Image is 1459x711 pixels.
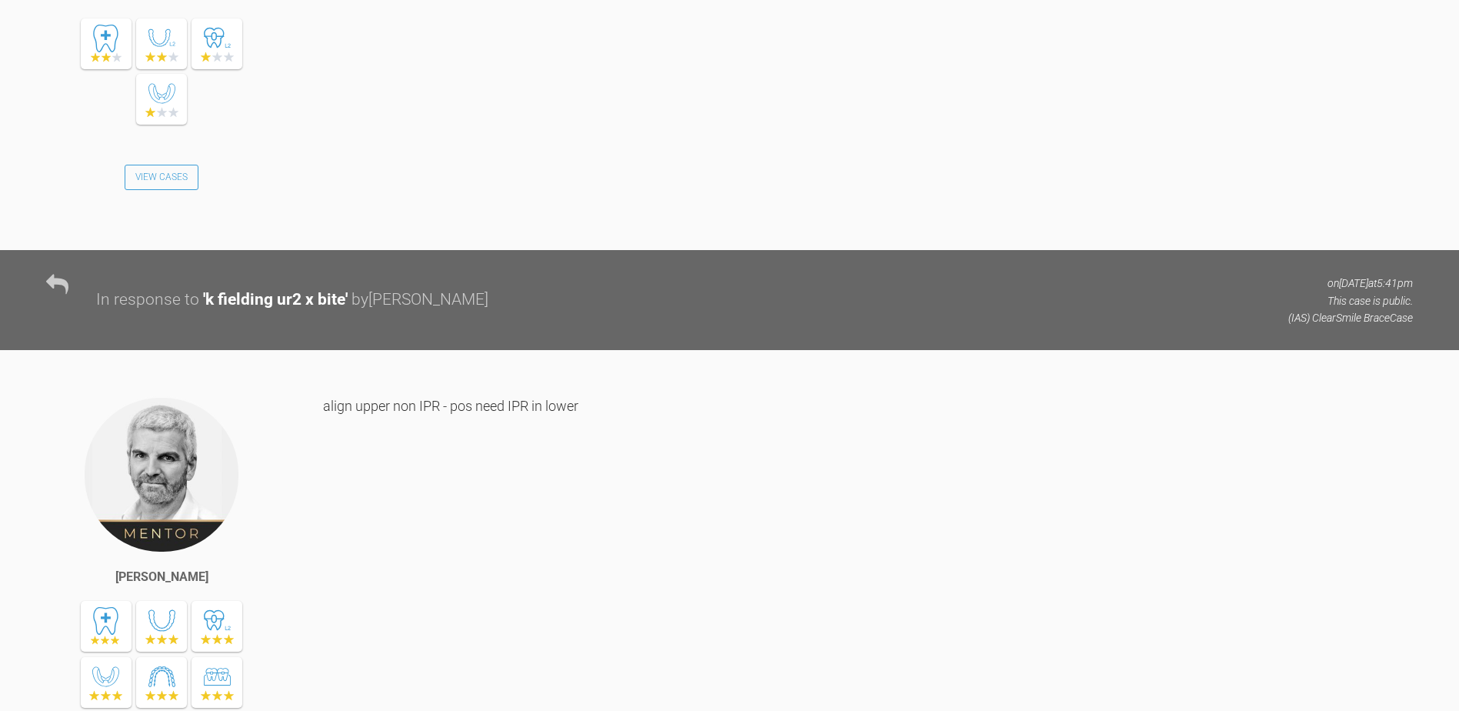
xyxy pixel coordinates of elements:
div: In response to [96,287,199,313]
p: on [DATE] at 5:41pm [1288,275,1413,292]
div: by [PERSON_NAME] [351,287,488,313]
p: (IAS) ClearSmile Brace Case [1288,309,1413,326]
a: View Cases [125,165,198,191]
img: Ross Hobson [83,396,240,553]
div: ' k fielding ur2 x bite ' [203,287,348,313]
div: [PERSON_NAME] [115,567,208,587]
p: This case is public. [1288,292,1413,309]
